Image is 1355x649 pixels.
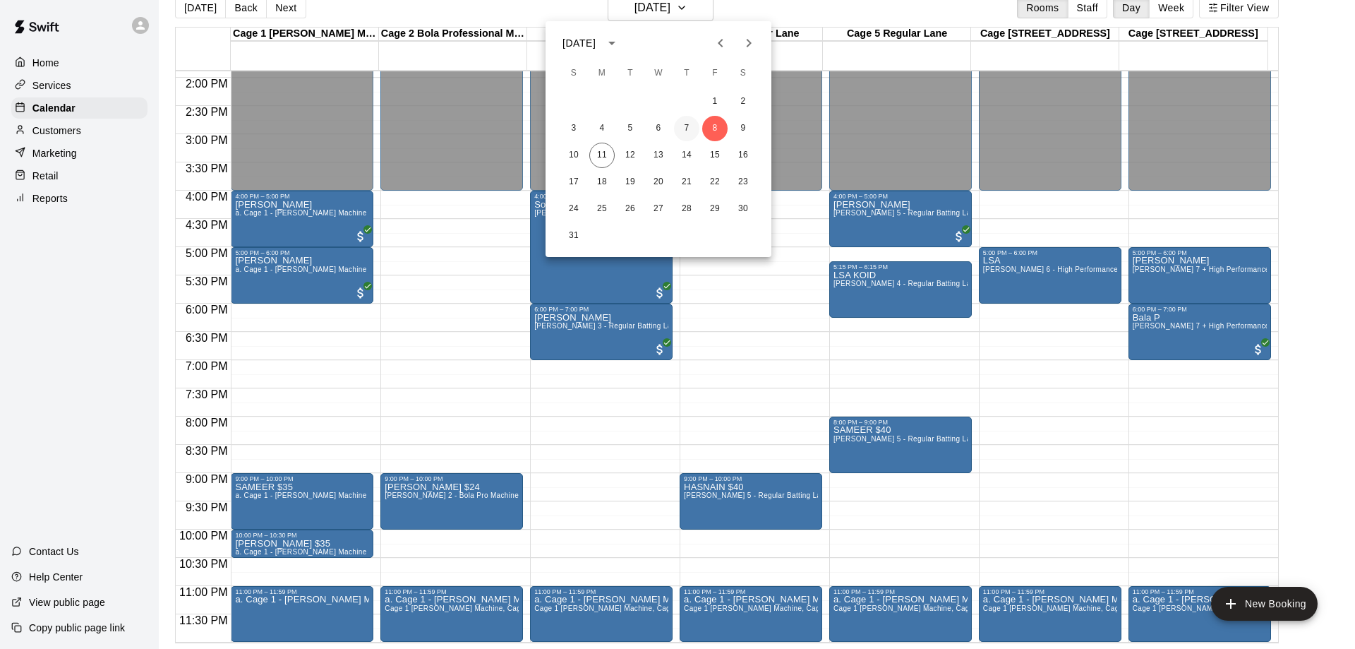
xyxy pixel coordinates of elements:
[646,169,671,195] button: 20
[674,143,699,168] button: 14
[674,59,699,88] span: Thursday
[589,116,615,141] button: 4
[646,59,671,88] span: Wednesday
[730,169,756,195] button: 23
[561,223,586,249] button: 31
[646,143,671,168] button: 13
[706,29,735,57] button: Previous month
[702,89,728,114] button: 1
[730,116,756,141] button: 9
[561,116,586,141] button: 3
[618,59,643,88] span: Tuesday
[561,169,586,195] button: 17
[618,196,643,222] button: 26
[561,143,586,168] button: 10
[589,196,615,222] button: 25
[561,196,586,222] button: 24
[702,169,728,195] button: 22
[600,31,624,55] button: calendar view is open, switch to year view
[561,59,586,88] span: Sunday
[702,116,728,141] button: 8
[730,143,756,168] button: 16
[618,169,643,195] button: 19
[730,89,756,114] button: 2
[702,196,728,222] button: 29
[589,59,615,88] span: Monday
[730,59,756,88] span: Saturday
[589,143,615,168] button: 11
[618,116,643,141] button: 5
[589,169,615,195] button: 18
[674,196,699,222] button: 28
[735,29,763,57] button: Next month
[674,116,699,141] button: 7
[646,116,671,141] button: 6
[618,143,643,168] button: 12
[646,196,671,222] button: 27
[562,36,596,51] div: [DATE]
[702,143,728,168] button: 15
[730,196,756,222] button: 30
[674,169,699,195] button: 21
[702,59,728,88] span: Friday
